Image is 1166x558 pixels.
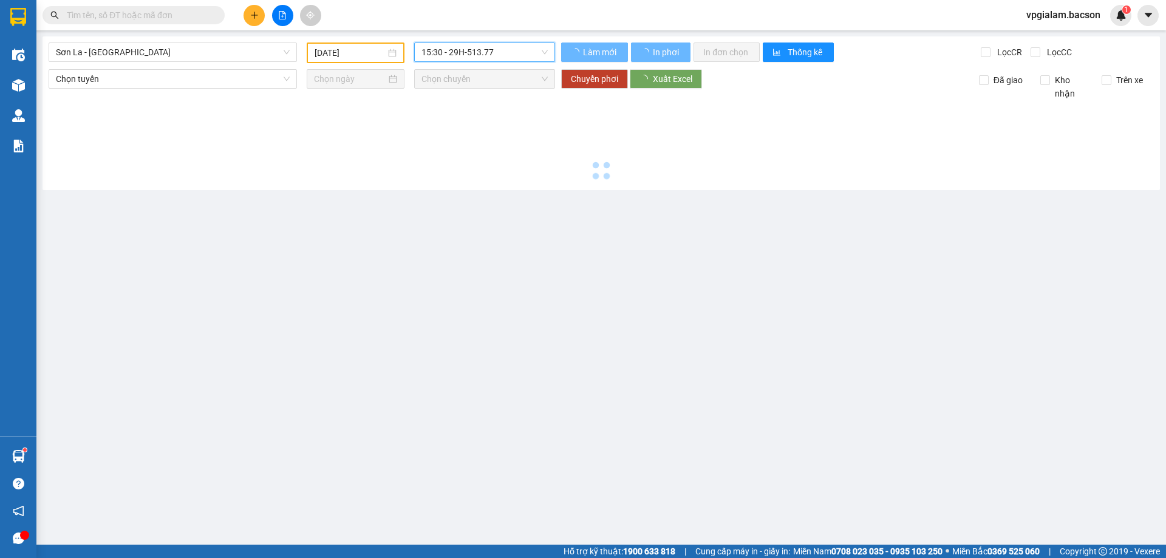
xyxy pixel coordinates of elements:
[631,43,690,62] button: In phơi
[1050,73,1093,100] span: Kho nhận
[1124,5,1128,14] span: 1
[23,448,27,452] sup: 1
[630,69,702,89] button: Xuất Excel
[306,11,315,19] span: aim
[278,11,287,19] span: file-add
[987,546,1040,556] strong: 0369 525 060
[952,545,1040,558] span: Miền Bắc
[561,69,628,89] button: Chuyển phơi
[421,43,548,61] span: 15:30 - 29H-513.77
[1099,547,1107,556] span: copyright
[12,450,25,463] img: warehouse-icon
[793,545,943,558] span: Miền Nam
[12,109,25,122] img: warehouse-icon
[583,46,618,59] span: Làm mới
[831,546,943,556] strong: 0708 023 035 - 0935 103 250
[653,46,681,59] span: In phơi
[1017,7,1110,22] span: vpgialam.bacson
[1143,10,1154,21] span: caret-down
[992,46,1024,59] span: Lọc CR
[315,46,386,60] input: 14/10/2025
[67,9,210,22] input: Tìm tên, số ĐT hoặc mã đơn
[1042,46,1074,59] span: Lọc CC
[421,70,548,88] span: Chọn chuyến
[763,43,834,62] button: bar-chartThống kê
[272,5,293,26] button: file-add
[695,545,790,558] span: Cung cấp máy in - giấy in:
[56,70,290,88] span: Chọn tuyến
[1116,10,1127,21] img: icon-new-feature
[641,48,651,56] span: loading
[694,43,760,62] button: In đơn chọn
[314,72,386,86] input: Chọn ngày
[10,8,26,26] img: logo-vxr
[244,5,265,26] button: plus
[300,5,321,26] button: aim
[684,545,686,558] span: |
[639,75,653,83] span: loading
[788,46,824,59] span: Thống kê
[250,11,259,19] span: plus
[1137,5,1159,26] button: caret-down
[13,532,24,544] span: message
[1111,73,1148,87] span: Trên xe
[12,140,25,152] img: solution-icon
[50,11,59,19] span: search
[1122,5,1131,14] sup: 1
[946,549,949,554] span: ⚪️
[623,546,675,556] strong: 1900 633 818
[564,545,675,558] span: Hỗ trợ kỹ thuật:
[1049,545,1051,558] span: |
[12,79,25,92] img: warehouse-icon
[653,72,692,86] span: Xuất Excel
[772,48,783,58] span: bar-chart
[571,48,581,56] span: loading
[13,505,24,517] span: notification
[561,43,628,62] button: Làm mới
[12,49,25,61] img: warehouse-icon
[989,73,1028,87] span: Đã giao
[56,43,290,61] span: Sơn La - Hà Nội
[13,478,24,489] span: question-circle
